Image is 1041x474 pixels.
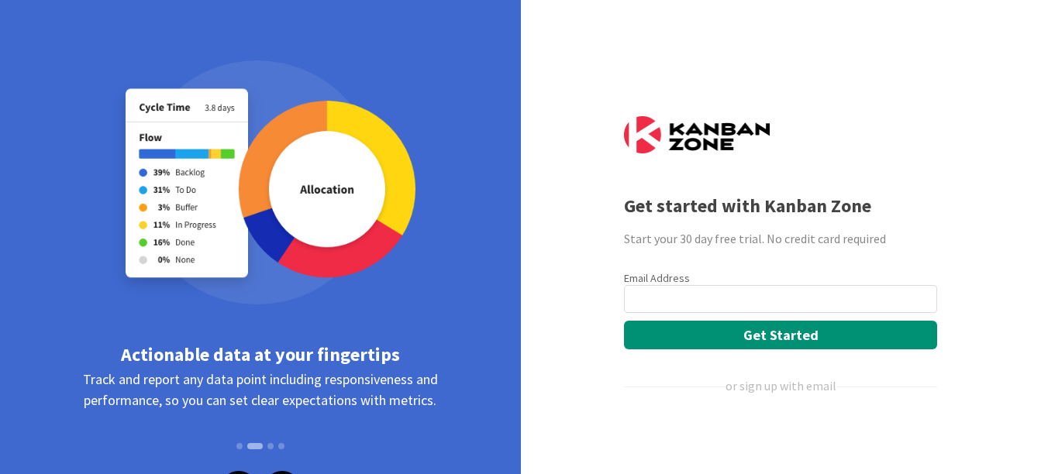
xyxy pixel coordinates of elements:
[624,229,937,248] div: Start your 30 day free trial. No credit card required
[278,435,284,457] button: Slide 4
[616,421,942,455] iframe: Botón Iniciar sesión con Google
[54,341,467,369] div: Actionable data at your fingertips
[624,116,770,153] img: Kanban Zone
[624,321,937,349] button: Get Started
[247,443,263,449] button: Slide 2
[624,194,871,218] b: Get started with Kanban Zone
[236,435,243,457] button: Slide 1
[726,376,836,395] div: or sign up with email
[624,271,690,285] label: Email Address
[267,435,274,457] button: Slide 3
[54,369,467,469] div: Track and report any data point including responsiveness and performance, so you can set clear ex...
